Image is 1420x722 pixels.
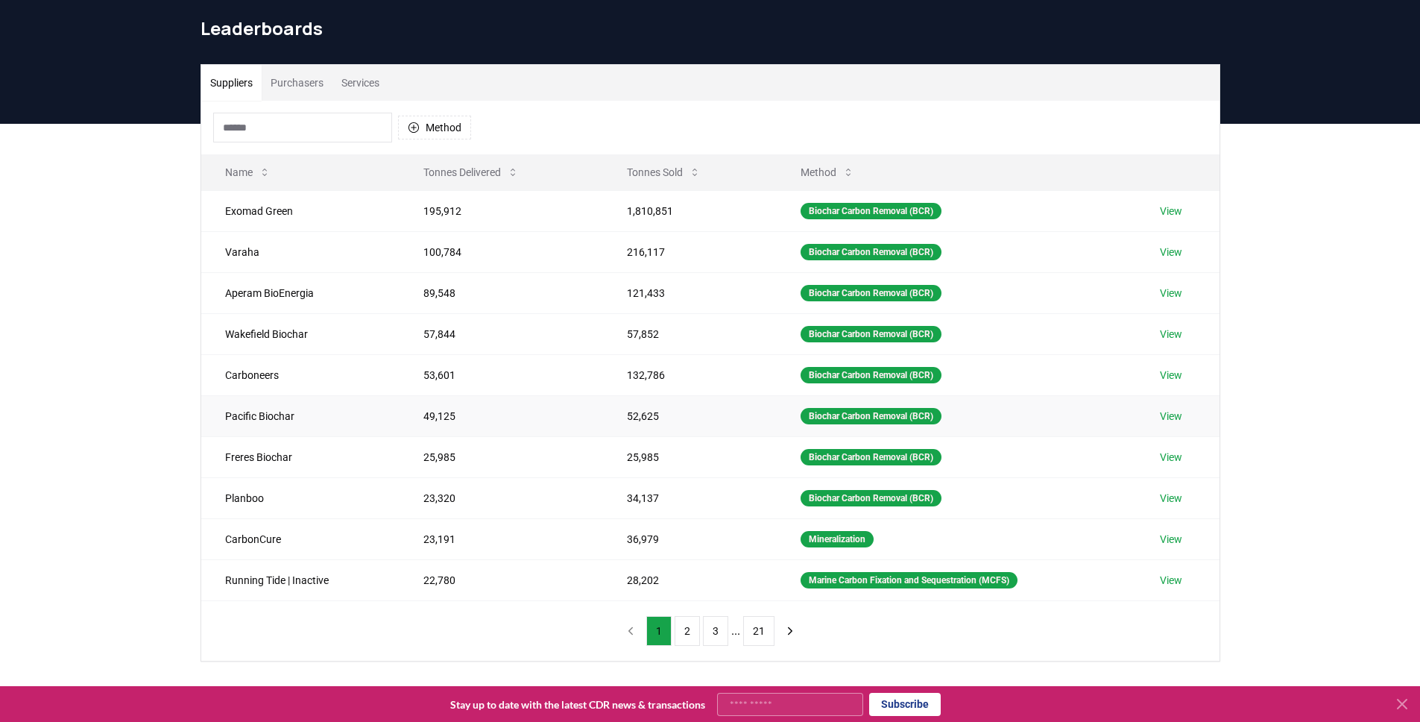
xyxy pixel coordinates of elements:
[1160,491,1182,506] a: View
[603,190,776,231] td: 1,810,851
[400,272,603,313] td: 89,548
[1160,245,1182,260] a: View
[400,190,603,231] td: 195,912
[201,518,400,559] td: CarbonCure
[675,616,700,646] button: 2
[777,616,803,646] button: next page
[213,157,283,187] button: Name
[603,477,776,518] td: 34,137
[603,395,776,436] td: 52,625
[801,408,941,424] div: Biochar Carbon Removal (BCR)
[603,231,776,272] td: 216,117
[332,65,388,101] button: Services
[1160,368,1182,383] a: View
[743,616,774,646] button: 21
[400,395,603,436] td: 49,125
[400,477,603,518] td: 23,320
[1160,532,1182,547] a: View
[201,354,400,395] td: Carboneers
[801,449,941,465] div: Biochar Carbon Removal (BCR)
[1160,409,1182,424] a: View
[603,436,776,477] td: 25,985
[1160,573,1182,588] a: View
[801,572,1017,588] div: Marine Carbon Fixation and Sequestration (MCFS)
[201,231,400,272] td: Varaha
[703,616,728,646] button: 3
[801,203,941,219] div: Biochar Carbon Removal (BCR)
[201,395,400,436] td: Pacific Biochar
[801,244,941,260] div: Biochar Carbon Removal (BCR)
[201,436,400,477] td: Freres Biochar
[603,559,776,600] td: 28,202
[400,436,603,477] td: 25,985
[603,354,776,395] td: 132,786
[1160,327,1182,342] a: View
[400,231,603,272] td: 100,784
[400,559,603,600] td: 22,780
[201,190,400,231] td: Exomad Green
[201,16,1220,40] h1: Leaderboards
[201,272,400,313] td: Aperam BioEnergia
[1160,204,1182,219] a: View
[603,272,776,313] td: 121,433
[398,116,471,139] button: Method
[400,313,603,354] td: 57,844
[201,477,400,518] td: Planboo
[789,157,866,187] button: Method
[731,622,740,640] li: ...
[400,518,603,559] td: 23,191
[615,157,713,187] button: Tonnes Sold
[1160,286,1182,301] a: View
[201,559,400,600] td: Running Tide | Inactive
[400,354,603,395] td: 53,601
[646,616,672,646] button: 1
[801,326,941,342] div: Biochar Carbon Removal (BCR)
[262,65,332,101] button: Purchasers
[801,285,941,301] div: Biochar Carbon Removal (BCR)
[801,367,941,383] div: Biochar Carbon Removal (BCR)
[201,65,262,101] button: Suppliers
[603,313,776,354] td: 57,852
[801,531,874,547] div: Mineralization
[801,490,941,506] div: Biochar Carbon Removal (BCR)
[201,313,400,354] td: Wakefield Biochar
[603,518,776,559] td: 36,979
[411,157,531,187] button: Tonnes Delivered
[1160,450,1182,465] a: View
